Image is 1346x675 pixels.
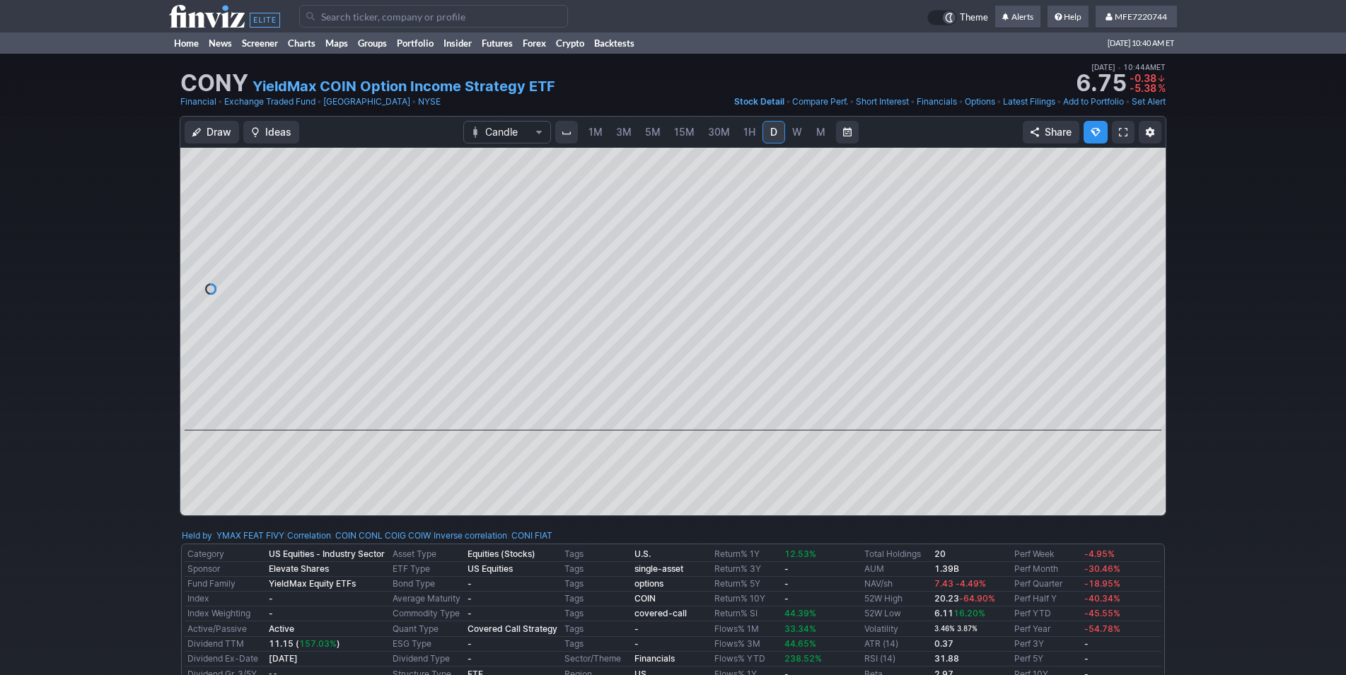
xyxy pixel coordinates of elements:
[861,621,932,637] td: Volatility
[1115,11,1167,22] span: MFE7220744
[390,592,465,606] td: Average Maturity
[712,652,782,667] td: Flows% YTD
[224,95,315,109] a: Exchange Traded Fund
[784,653,822,664] span: 238.52%
[668,121,701,143] a: 15M
[712,606,782,621] td: Return% SI
[269,578,356,589] b: YieldMax Equity ETFs
[861,652,932,667] td: RSI (14)
[434,530,507,541] a: Inverse correlation
[934,608,985,618] b: 6.11
[1011,592,1081,606] td: Perf Half Y
[439,33,477,54] a: Insider
[431,529,552,543] div: | :
[645,126,661,138] span: 5M
[180,72,248,95] h1: CONY
[910,95,915,109] span: •
[784,623,816,634] span: 33.34%
[1048,6,1089,28] a: Help
[390,562,465,577] td: ETF Type
[204,33,237,54] a: News
[1011,606,1081,621] td: Perf YTD
[934,593,995,604] b: 20.23
[187,653,258,664] a: Dividend Ex-Date
[784,638,816,649] span: 44.65%
[639,121,667,143] a: 5M
[934,625,977,633] small: 3.46% 3.87%
[185,592,266,606] td: Index
[216,529,241,543] a: YMAX
[1130,82,1156,94] span: -5.38
[1076,72,1127,95] strong: 6.75
[269,593,273,604] b: -
[589,33,639,54] a: Backtests
[253,76,555,96] a: YieldMax COIN Option Income Strategy ETF
[784,593,789,604] b: -
[1108,33,1174,54] span: [DATE] 10:40 AM ET
[959,593,995,604] span: -64.90%
[934,638,953,649] b: 0.37
[185,577,266,592] td: Fund Family
[562,621,632,637] td: Tags
[634,653,675,664] b: Financials
[412,95,417,109] span: •
[390,577,465,592] td: Bond Type
[734,95,784,109] a: Stock Detail
[953,608,985,618] span: 16.20%
[1063,95,1124,109] a: Add to Portfolio
[390,547,465,562] td: Asset Type
[634,638,639,649] b: -
[809,121,832,143] a: M
[1132,95,1166,109] a: Set Alert
[836,121,859,143] button: Range
[1084,638,1089,649] b: -
[1003,95,1055,109] a: Latest Filings
[1084,578,1120,589] span: -18.95%
[562,547,632,562] td: Tags
[468,593,472,604] b: -
[995,6,1040,28] a: Alerts
[762,121,785,143] a: D
[861,577,932,592] td: NAV/sh
[185,121,239,143] button: Draw
[934,548,946,559] b: 20
[169,33,204,54] a: Home
[359,529,383,543] a: CONL
[185,562,266,577] td: Sponsor
[1091,61,1166,74] span: [DATE] 10:44AM ET
[1011,652,1081,667] td: Perf 5Y
[562,606,632,621] td: Tags
[562,562,632,577] td: Tags
[616,126,632,138] span: 3M
[518,33,551,54] a: Forex
[610,121,638,143] a: 3M
[1096,6,1177,28] a: MFE7220744
[934,653,959,664] b: 31.88
[1057,95,1062,109] span: •
[784,563,789,574] b: -
[770,126,777,138] span: D
[392,33,439,54] a: Portfolio
[477,33,518,54] a: Futures
[390,637,465,652] td: ESG Type
[385,529,406,543] a: COIG
[634,608,687,618] a: covered-call
[712,592,782,606] td: Return% 10Y
[792,126,802,138] span: W
[243,121,299,143] button: Ideas
[562,592,632,606] td: Tags
[1084,593,1120,604] span: -40.34%
[335,529,356,543] a: COIN
[1011,637,1081,652] td: Perf 3Y
[269,563,329,574] b: Elevate Shares
[634,578,663,589] a: options
[1112,121,1135,143] a: Fullscreen
[784,608,816,618] span: 44.39%
[958,95,963,109] span: •
[861,592,932,606] td: 52W High
[562,652,632,667] td: Sector/Theme
[269,653,298,664] b: [DATE]
[934,563,959,574] b: 1.39B
[816,126,825,138] span: M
